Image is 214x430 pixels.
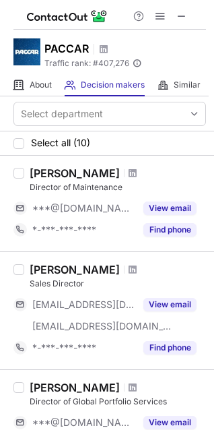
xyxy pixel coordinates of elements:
[81,80,145,90] span: Decision makers
[30,396,206,408] div: Director of Global Portfolio Services
[27,8,108,24] img: ContactOut v5.3.10
[32,299,135,311] span: [EMAIL_ADDRESS][DOMAIN_NAME]
[32,417,135,429] span: ***@[DOMAIN_NAME]
[143,202,197,215] button: Reveal Button
[30,166,120,180] div: [PERSON_NAME]
[13,38,40,65] img: 3f18a8f01e4702acf37827982be6a3b3
[174,80,201,90] span: Similar
[31,137,90,148] span: Select all (10)
[30,181,206,193] div: Director of Maintenance
[30,263,120,276] div: [PERSON_NAME]
[30,278,206,290] div: Sales Director
[44,59,129,68] span: Traffic rank: # 407,276
[143,223,197,237] button: Reveal Button
[32,202,135,214] span: ***@[DOMAIN_NAME]
[44,40,89,57] h1: PACCAR
[143,416,197,429] button: Reveal Button
[30,80,52,90] span: About
[21,107,103,121] div: Select department
[143,341,197,355] button: Reveal Button
[143,298,197,311] button: Reveal Button
[30,381,120,394] div: [PERSON_NAME]
[32,320,172,332] span: [EMAIL_ADDRESS][DOMAIN_NAME]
